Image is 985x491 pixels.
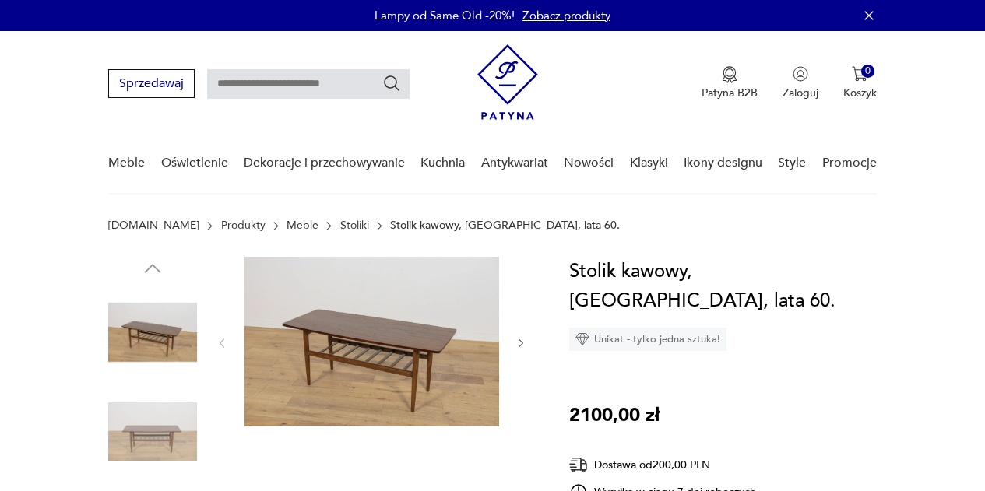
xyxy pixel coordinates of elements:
[783,86,818,100] p: Zaloguj
[375,8,515,23] p: Lampy od Same Old -20%!
[722,66,737,83] img: Ikona medalu
[843,86,877,100] p: Koszyk
[108,69,195,98] button: Sprzedawaj
[221,219,266,232] a: Produkty
[702,66,758,100] a: Ikona medaluPatyna B2B
[843,66,877,100] button: 0Koszyk
[161,133,228,193] a: Oświetlenie
[477,44,538,120] img: Patyna - sklep z meblami i dekoracjami vintage
[522,8,610,23] a: Zobacz produkty
[861,65,874,78] div: 0
[244,133,405,193] a: Dekoracje i przechowywanie
[852,66,867,82] img: Ikona koszyka
[569,455,588,475] img: Ikona dostawy
[108,388,197,476] img: Zdjęcie produktu Stolik kawowy, Dania, lata 60.
[822,133,877,193] a: Promocje
[702,66,758,100] button: Patyna B2B
[569,257,877,316] h1: Stolik kawowy, [GEOGRAPHIC_DATA], lata 60.
[481,133,548,193] a: Antykwariat
[340,219,369,232] a: Stoliki
[793,66,808,82] img: Ikonka użytkownika
[630,133,668,193] a: Klasyki
[244,257,499,426] img: Zdjęcie produktu Stolik kawowy, Dania, lata 60.
[569,401,660,430] p: 2100,00 zł
[702,86,758,100] p: Patyna B2B
[569,455,756,475] div: Dostawa od 200,00 PLN
[108,219,199,232] a: [DOMAIN_NAME]
[783,66,818,100] button: Zaloguj
[108,79,195,90] a: Sprzedawaj
[108,288,197,377] img: Zdjęcie produktu Stolik kawowy, Dania, lata 60.
[569,328,726,351] div: Unikat - tylko jedna sztuka!
[575,332,589,346] img: Ikona diamentu
[420,133,465,193] a: Kuchnia
[382,74,401,93] button: Szukaj
[684,133,762,193] a: Ikony designu
[287,219,318,232] a: Meble
[108,133,145,193] a: Meble
[564,133,614,193] a: Nowości
[390,219,620,232] p: Stolik kawowy, [GEOGRAPHIC_DATA], lata 60.
[778,133,806,193] a: Style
